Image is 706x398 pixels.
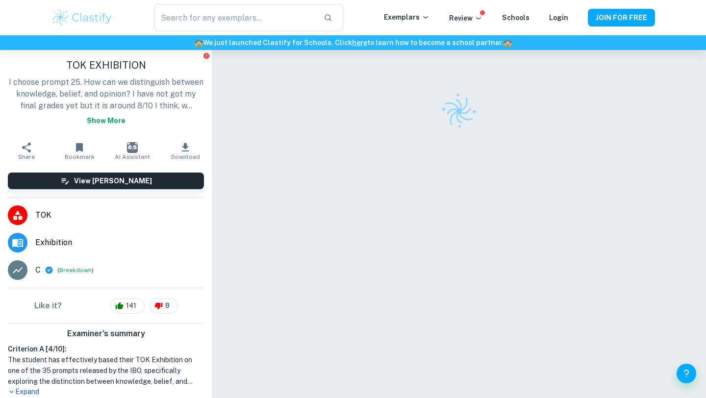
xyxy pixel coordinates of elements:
span: Bookmark [65,153,95,160]
p: Exemplars [384,12,429,23]
button: Report issue [202,52,210,59]
span: 🏫 [195,39,203,47]
span: TOK [35,209,204,221]
a: here [352,39,367,47]
p: Review [449,13,482,24]
span: AI Assistant [115,153,150,160]
p: I choose prompt 25. How can we distinguish between knowledge, belief, and opinion? I have not got... [8,76,204,129]
h6: View [PERSON_NAME] [74,175,152,186]
button: Show more [83,112,129,129]
button: Breakdown [59,266,92,274]
h1: TOK EXHIBITION [8,58,204,73]
span: Download [171,153,200,160]
button: View [PERSON_NAME] [8,173,204,189]
div: 8 [150,298,178,314]
img: Clastify logo [51,8,113,27]
span: 141 [121,301,142,311]
span: 8 [160,301,175,311]
button: Bookmark [53,137,106,165]
button: Help and Feedback [677,364,696,383]
button: AI Assistant [106,137,159,165]
img: AI Assistant [127,142,138,153]
h6: Examiner's summary [4,328,208,340]
span: 🏫 [504,39,512,47]
p: C [35,264,41,276]
a: Schools [502,14,529,22]
img: Clastify logo [435,87,483,136]
span: Share [18,153,35,160]
h6: Criterion A [ 4 / 10 ]: [8,344,204,354]
a: Login [549,14,568,22]
div: 141 [110,298,145,314]
input: Search for any exemplars... [154,4,316,31]
h6: We just launched Clastify for Schools. Click to learn how to become a school partner. [2,37,704,48]
h6: Like it? [34,300,62,312]
p: Expand [8,387,204,397]
button: Download [159,137,212,165]
span: ( ) [57,266,94,275]
button: JOIN FOR FREE [588,9,655,26]
span: Exhibition [35,237,204,249]
h1: The student has effectively based their TOK Exhibition on one of the 35 prompts released by the I... [8,354,204,387]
